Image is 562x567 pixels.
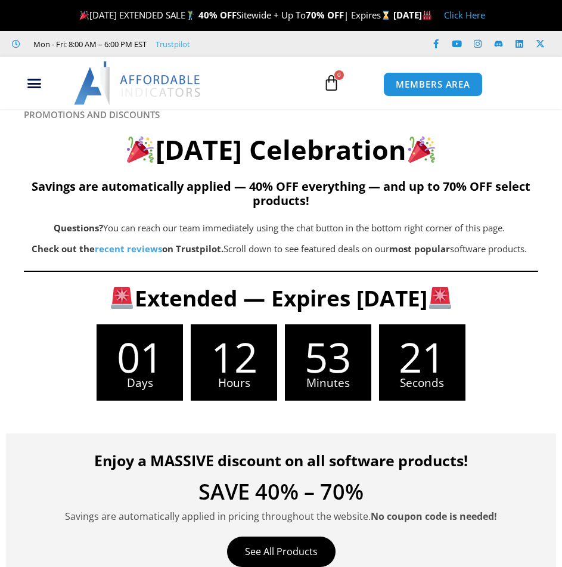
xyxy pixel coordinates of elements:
strong: 70% OFF [306,9,344,21]
strong: [DATE] [393,9,432,21]
span: [DATE] EXTENDED SALE Sitewide + Up To | Expires [77,9,393,21]
a: Trustpilot [156,37,190,51]
h4: Enjoy a MASSIVE discount on all software products! [24,451,538,469]
span: 53 [285,336,371,377]
span: Days [97,377,183,389]
b: most popular [389,243,450,255]
img: 🎉 [408,136,435,163]
img: 🏭 [423,11,431,20]
span: Hours [191,377,277,389]
h5: Savings are automatically applied — 40% OFF everything — and up to 70% OFF select products! [24,179,538,208]
img: 🚨 [111,287,133,309]
h6: PROMOTIONS AND DISCOUNTS [24,109,538,120]
img: ⌛ [381,11,390,20]
span: 21 [379,336,465,377]
p: You can reach our team immediately using the chat button in the bottom right corner of this page. [24,220,535,237]
img: 🎉 [80,11,89,20]
a: See All Products [227,537,336,567]
div: Menu Toggle [6,72,61,95]
span: Minutes [285,377,371,389]
strong: No coupon code is needed! [371,510,497,523]
span: 01 [97,336,183,377]
a: Click Here [444,9,485,21]
strong: 40% OFF [198,9,237,21]
span: Mon - Fri: 8:00 AM – 6:00 PM EST [30,37,147,51]
p: Scroll down to see featured deals on our software products. [24,241,535,258]
img: 🎉 [127,136,154,163]
h3: Extended — Expires [DATE] [6,284,556,312]
a: 0 [305,66,358,100]
span: 0 [334,70,344,80]
strong: Check out the on Trustpilot. [32,243,223,255]
h4: SAVE 40% – 70% [24,481,538,503]
b: Questions? [54,222,103,234]
p: Savings are automatically applied in pricing throughout the website. [24,509,538,525]
img: 🏌️‍♂️ [186,11,195,20]
img: 🚨 [429,287,451,309]
h2: [DATE] Celebration [24,132,538,168]
img: LogoAI | Affordable Indicators – NinjaTrader [74,61,202,104]
span: 12 [191,336,277,377]
a: MEMBERS AREA [383,72,483,97]
span: Seconds [379,377,465,389]
a: recent reviews [95,243,162,255]
span: MEMBERS AREA [396,80,470,89]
